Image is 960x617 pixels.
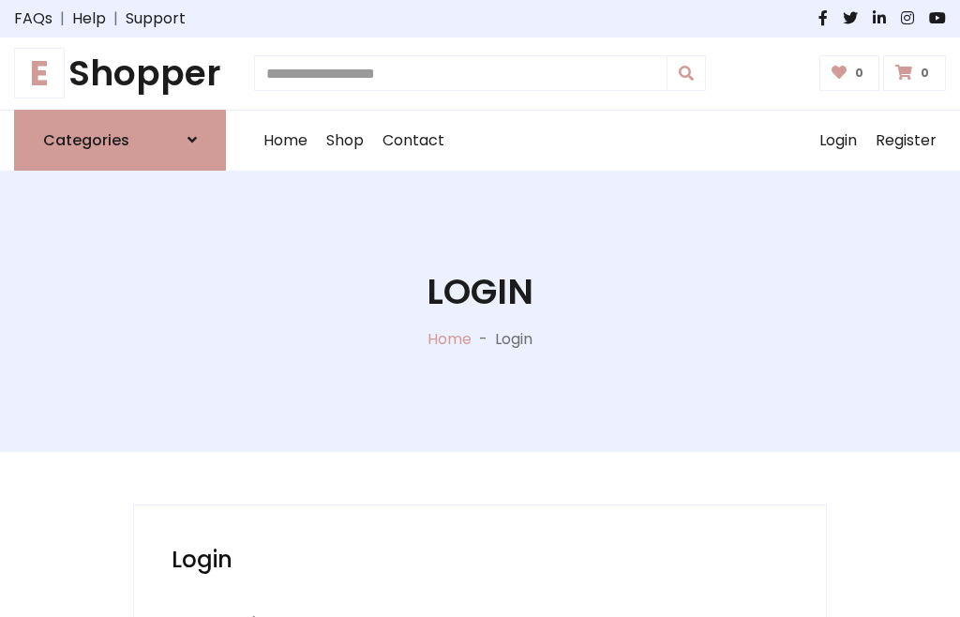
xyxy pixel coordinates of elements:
[472,328,495,351] p: -
[427,328,472,350] a: Home
[317,111,373,171] a: Shop
[254,111,317,171] a: Home
[14,53,226,95] a: EShopper
[883,55,946,91] a: 0
[850,65,868,82] span: 0
[373,111,454,171] a: Contact
[810,111,866,171] a: Login
[14,8,52,30] a: FAQs
[495,328,532,351] p: Login
[72,8,106,30] a: Help
[819,55,880,91] a: 0
[14,48,65,98] span: E
[427,271,533,313] h1: Login
[106,8,126,30] span: |
[866,111,946,171] a: Register
[126,8,186,30] a: Support
[14,110,226,171] a: Categories
[14,53,226,95] h1: Shopper
[52,8,72,30] span: |
[172,543,788,577] h2: Login
[916,65,934,82] span: 0
[43,131,129,149] h6: Categories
